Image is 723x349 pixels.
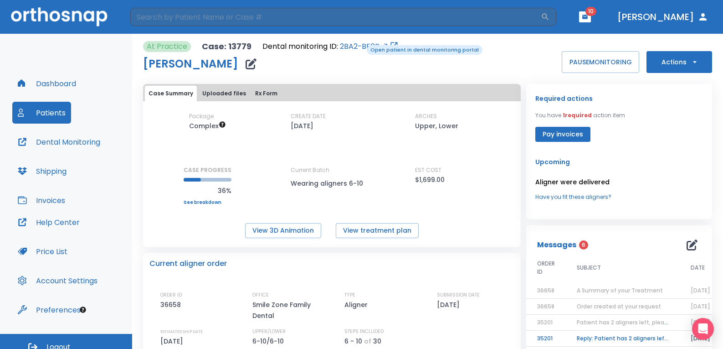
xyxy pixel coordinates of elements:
p: 36658 [160,299,184,310]
input: Search by Patient Name or Case # [130,8,541,26]
p: ARCHES [415,112,437,120]
button: Uploaded files [199,86,250,101]
span: 36658 [537,286,554,294]
span: Patient has 2 aligners left, please order next set! [577,318,714,326]
a: See breakdown [184,200,231,205]
span: ORDER ID [537,260,555,276]
p: 6 - 10 [344,336,362,347]
p: 36% [184,185,231,196]
td: [DATE] [680,331,721,347]
div: Open Intercom Messenger [692,318,714,340]
p: Dental monitoring ID: [262,41,338,52]
button: Help Center [12,211,85,233]
button: Price List [12,240,73,262]
span: 35201 [537,318,553,326]
p: Aligner were delivered [535,177,703,188]
button: PAUSEMONITORING [562,51,639,73]
p: [DATE] [160,336,186,347]
p: of [364,336,371,347]
button: Actions [646,51,712,73]
p: Messages [537,240,576,250]
button: View 3D Animation [245,223,321,238]
td: 35201 [526,331,566,347]
span: 36658 [537,302,554,310]
p: Wearing aligners 6-10 [291,178,373,189]
span: 1 required [563,111,592,119]
p: You have action item [535,111,625,120]
p: [DATE] [437,299,463,310]
p: Smile Zone Family Dental [252,299,330,321]
button: [PERSON_NAME] [614,9,712,25]
p: OFFICE [252,291,269,299]
span: Order created at your request [577,302,661,310]
span: [DATE] [691,302,710,310]
p: EST COST [415,166,441,174]
span: [DATE] [691,318,710,326]
div: tabs [145,86,519,101]
p: ORDER ID [160,291,182,299]
p: At Practice [147,41,187,52]
button: Shipping [12,160,72,182]
button: Account Settings [12,270,103,292]
p: STEPS INCLUDED [344,328,384,336]
p: 6-10/6-10 [252,336,287,347]
button: Preferences [12,299,86,321]
p: Case: 13779 [202,41,251,52]
p: ESTIMATED SHIP DATE [160,328,203,336]
button: Case Summary [145,86,197,101]
button: Invoices [12,189,71,211]
p: Current Batch [291,166,373,174]
p: CREATE DATE [291,112,326,120]
a: 2BA2-BE0B-Z [340,41,388,52]
p: Package [189,112,214,120]
p: Current aligner order [149,258,227,269]
td: Reply: Patient has 2 aligners left, please order next set! [566,331,680,347]
p: UPPER/LOWER [252,328,286,336]
p: Upcoming [535,156,703,167]
button: Dashboard [12,73,82,94]
button: Dental Monitoring [12,131,106,153]
span: Up to 50 Steps (100 aligners) [189,121,226,130]
img: Orthosnap [11,7,108,26]
div: Open patient in dental monitoring portal [262,41,399,52]
span: A Summary of your Treatment [577,286,663,294]
p: Required actions [535,93,593,104]
span: DATE [691,264,705,272]
button: Pay invoices [535,127,590,142]
div: Tooltip anchor [79,306,87,314]
span: [DATE] [691,286,710,294]
p: Aligner [344,299,371,310]
h1: [PERSON_NAME] [143,58,238,69]
p: Upper, Lower [415,120,458,131]
button: View treatment plan [336,223,419,238]
button: Rx Form [251,86,281,101]
p: $1,699.00 [415,174,445,185]
p: TYPE [344,291,355,299]
span: SUBJECT [577,264,601,272]
a: Have you fit these aligners? [535,193,703,201]
span: 6 [579,240,588,250]
span: 10 [585,7,596,16]
p: SUBMISSION DATE [437,291,480,299]
button: Patients [12,102,71,124]
p: [DATE] [291,120,313,131]
p: CASE PROGRESS [184,166,231,174]
p: 30 [373,336,381,347]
